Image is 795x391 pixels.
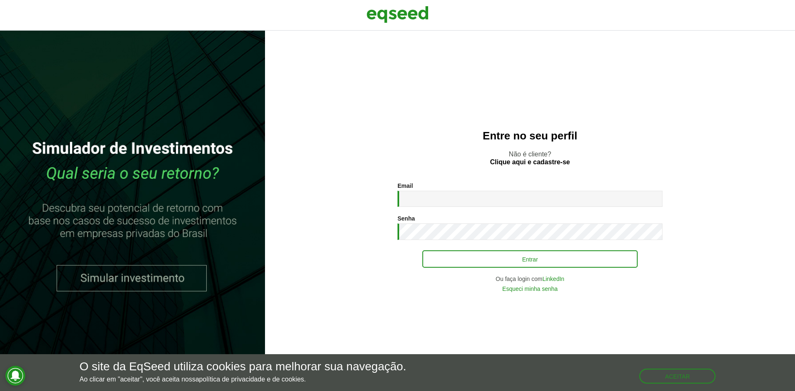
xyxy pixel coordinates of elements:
label: Senha [397,216,415,221]
img: EqSeed Logo [366,4,429,25]
a: política de privacidade e de cookies [199,376,304,383]
div: Ou faça login com [397,276,662,282]
a: LinkedIn [542,276,564,282]
p: Ao clicar em "aceitar", você aceita nossa . [79,375,406,383]
h2: Entre no seu perfil [282,130,778,142]
button: Entrar [422,250,638,268]
label: Email [397,183,413,189]
a: Clique aqui e cadastre-se [490,159,570,166]
h5: O site da EqSeed utiliza cookies para melhorar sua navegação. [79,360,406,373]
button: Aceitar [639,369,715,384]
p: Não é cliente? [282,150,778,166]
a: Esqueci minha senha [502,286,558,292]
